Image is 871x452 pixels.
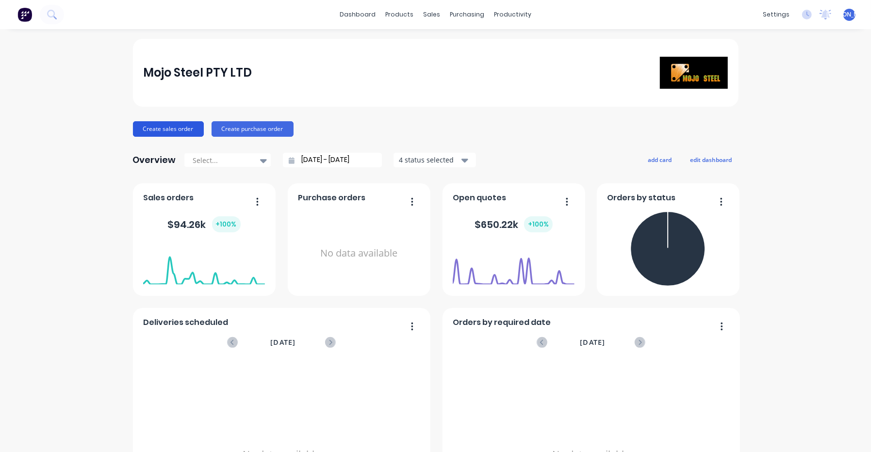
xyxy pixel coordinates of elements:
button: 4 status selected [394,153,476,167]
div: sales [418,7,445,22]
button: edit dashboard [684,153,739,166]
div: products [380,7,418,22]
div: $ 650.22k [475,216,553,232]
button: Create sales order [133,121,204,137]
span: Open quotes [453,192,506,204]
div: No data available [298,208,420,299]
button: Create purchase order [212,121,294,137]
span: Sales orders [143,192,194,204]
span: [DATE] [270,337,296,348]
span: [DATE] [580,337,605,348]
img: Factory [17,7,32,22]
div: $ 94.26k [168,216,241,232]
div: purchasing [445,7,489,22]
div: + 100 % [524,216,553,232]
div: + 100 % [212,216,241,232]
span: Purchase orders [298,192,365,204]
div: Mojo Steel PTY LTD [143,63,252,82]
img: Mojo Steel PTY LTD [660,57,728,89]
a: dashboard [335,7,380,22]
div: Overview [133,150,176,170]
button: add card [642,153,678,166]
div: settings [758,7,794,22]
div: productivity [489,7,536,22]
div: 4 status selected [399,155,460,165]
span: Orders by status [607,192,675,204]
